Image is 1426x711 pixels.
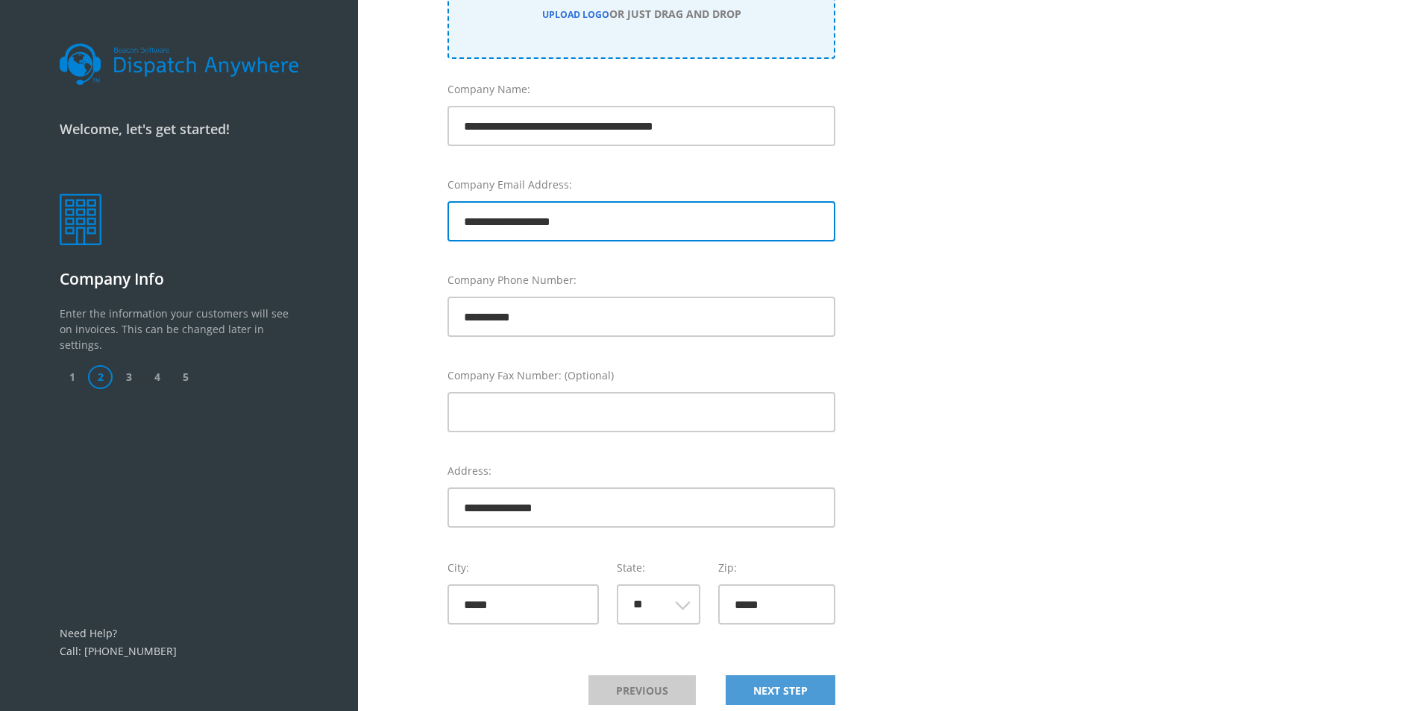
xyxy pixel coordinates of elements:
[173,365,198,389] span: 5
[60,194,101,244] img: company.png
[447,367,835,383] label: Company Fax Number: (Optional)
[60,626,117,640] a: Need Help?
[60,365,84,389] span: 1
[447,272,835,288] label: Company Phone Number:
[447,560,599,575] label: City:
[60,43,298,86] img: dalogo.svg
[726,675,835,705] a: NEXT STEP
[60,644,177,658] a: Call: [PHONE_NUMBER]
[588,675,696,705] a: PREVIOUS
[60,119,298,139] p: Welcome, let's get started!
[88,365,113,389] span: 2
[447,463,835,478] label: Address:
[447,81,835,97] label: Company Name:
[116,365,141,389] span: 3
[464,6,819,22] div: OR JUST DRAG AND DROP
[542,8,609,21] a: UPLOAD LOGO
[145,365,169,389] span: 4
[718,560,835,575] label: Zip:
[60,268,298,291] p: Company Info
[617,560,700,575] label: State:
[60,306,298,365] p: Enter the information your customers will see on invoices. This can be changed later in settings.
[447,177,835,192] label: Company Email Address:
